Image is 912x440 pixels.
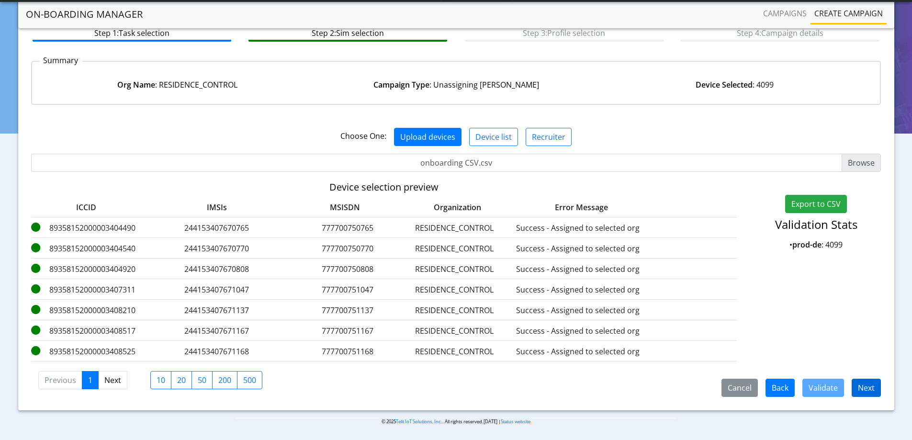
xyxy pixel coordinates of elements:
[501,418,530,425] a: Status website
[212,371,237,389] label: 200
[406,222,502,234] label: RESIDENCE_CONTROL
[145,346,289,357] label: 244153407671168
[145,305,289,316] label: 244153407671137
[506,243,650,254] label: Success - Assigned to selected org
[506,325,650,337] label: Success - Assigned to selected org
[237,371,262,389] label: 500
[235,418,677,425] p: © 2025 . All rights reserved.[DATE] |
[596,79,874,90] div: : 4099
[31,202,141,213] label: ICCID
[493,202,637,213] label: Error Message
[506,346,650,357] label: Success - Assigned to selected org
[759,4,811,23] a: Campaigns
[191,371,213,389] label: 50
[145,263,289,275] label: 244153407670808
[406,263,502,275] label: RESIDENCE_CONTROL
[38,79,316,90] div: : RESIDENCE_CONTROL
[393,202,488,213] label: Organization
[293,243,403,254] label: 777700750770
[394,128,462,146] button: Upload devices
[31,346,141,357] label: 89358152000003408525
[31,263,141,275] label: 89358152000003404920
[31,325,141,337] label: 89358152000003408517
[406,325,502,337] label: RESIDENCE_CONTROL
[117,79,155,90] strong: Org Name
[751,239,881,250] p: • : 4099
[811,4,887,23] a: Create campaign
[248,23,447,42] btn: Step 2: Sim selection
[751,218,881,232] h4: Validation Stats
[31,284,141,295] label: 89358152000003407311
[145,325,289,337] label: 244153407671167
[82,371,99,389] a: 1
[406,284,502,295] label: RESIDENCE_CONTROL
[792,239,822,250] strong: prod-de
[406,243,502,254] label: RESIDENCE_CONTROL
[469,128,518,146] button: Device list
[31,222,141,234] label: 89358152000003404490
[681,23,879,42] btn: Step 4: Campaign details
[293,222,403,234] label: 777700750765
[852,379,881,397] button: Next
[293,325,403,337] label: 777700751167
[785,195,847,213] button: Export to CSV
[98,371,127,389] a: Next
[293,346,403,357] label: 777700751168
[293,263,403,275] label: 777700750808
[171,371,192,389] label: 20
[31,305,141,316] label: 89358152000003408210
[293,305,403,316] label: 777700751137
[145,243,289,254] label: 244153407670770
[696,79,753,90] strong: Device Selected
[373,79,429,90] strong: Campaign Type
[31,181,737,193] h5: Device selection preview
[802,379,844,397] button: Validate
[145,284,289,295] label: 244153407671047
[293,284,403,295] label: 777700751047
[406,346,502,357] label: RESIDENCE_CONTROL
[406,305,502,316] label: RESIDENCE_CONTROL
[150,371,171,389] label: 10
[526,128,572,146] button: Recruiter
[26,5,143,24] a: On-Boarding Manager
[39,55,82,66] p: Summary
[316,79,595,90] div: : Unassigning [PERSON_NAME]
[506,263,650,275] label: Success - Assigned to selected org
[340,131,386,141] span: Choose One:
[506,284,650,295] label: Success - Assigned to selected org
[293,202,383,213] label: MSISDN
[506,222,650,234] label: Success - Assigned to selected org
[721,379,758,397] button: Cancel
[31,243,141,254] label: 89358152000003404540
[145,222,289,234] label: 244153407670765
[506,305,650,316] label: Success - Assigned to selected org
[766,379,795,397] button: Back
[396,418,442,425] a: Telit IoT Solutions, Inc.
[145,202,289,213] label: IMSIs
[465,23,664,42] btn: Step 3: Profile selection
[33,23,231,42] btn: Step 1: Task selection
